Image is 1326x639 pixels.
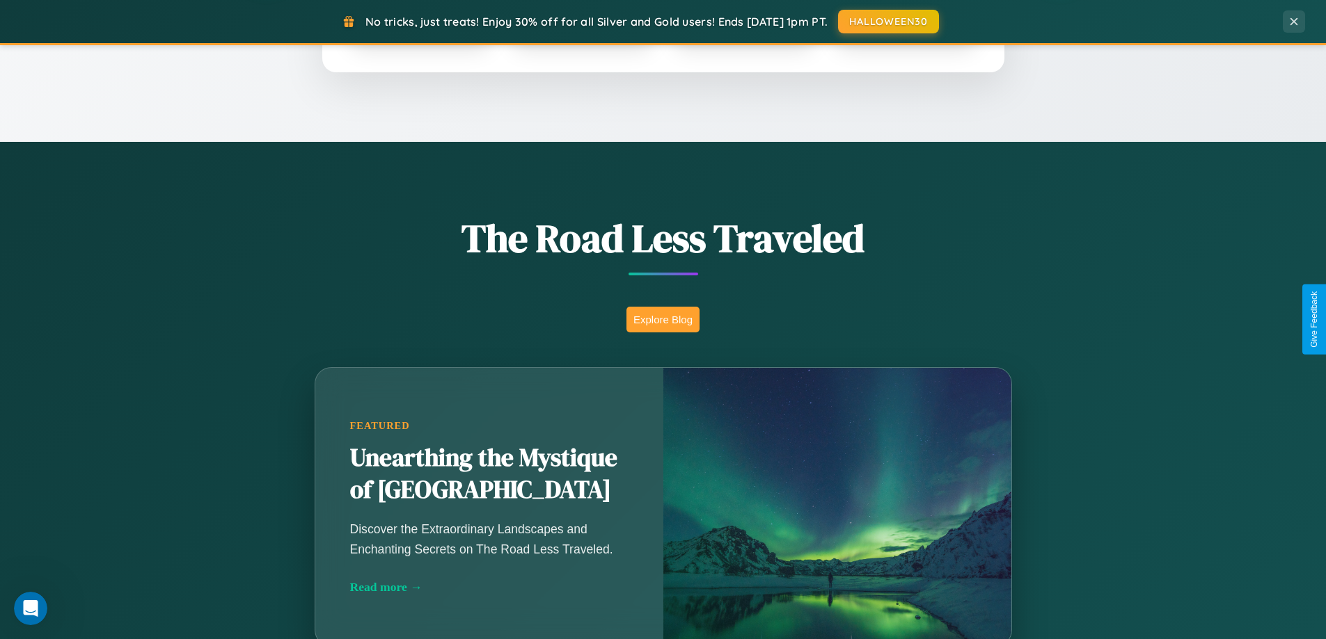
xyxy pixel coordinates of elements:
div: Give Feedback [1309,291,1319,348]
button: Explore Blog [626,307,700,332]
p: Discover the Extraordinary Landscapes and Enchanting Secrets on The Road Less Traveled. [350,519,629,558]
div: Read more → [350,580,629,594]
iframe: Intercom live chat [14,592,47,625]
button: HALLOWEEN30 [838,10,939,33]
div: Featured [350,420,629,432]
span: No tricks, just treats! Enjoy 30% off for all Silver and Gold users! Ends [DATE] 1pm PT. [365,15,828,29]
h2: Unearthing the Mystique of [GEOGRAPHIC_DATA] [350,442,629,506]
h1: The Road Less Traveled [246,211,1081,265]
